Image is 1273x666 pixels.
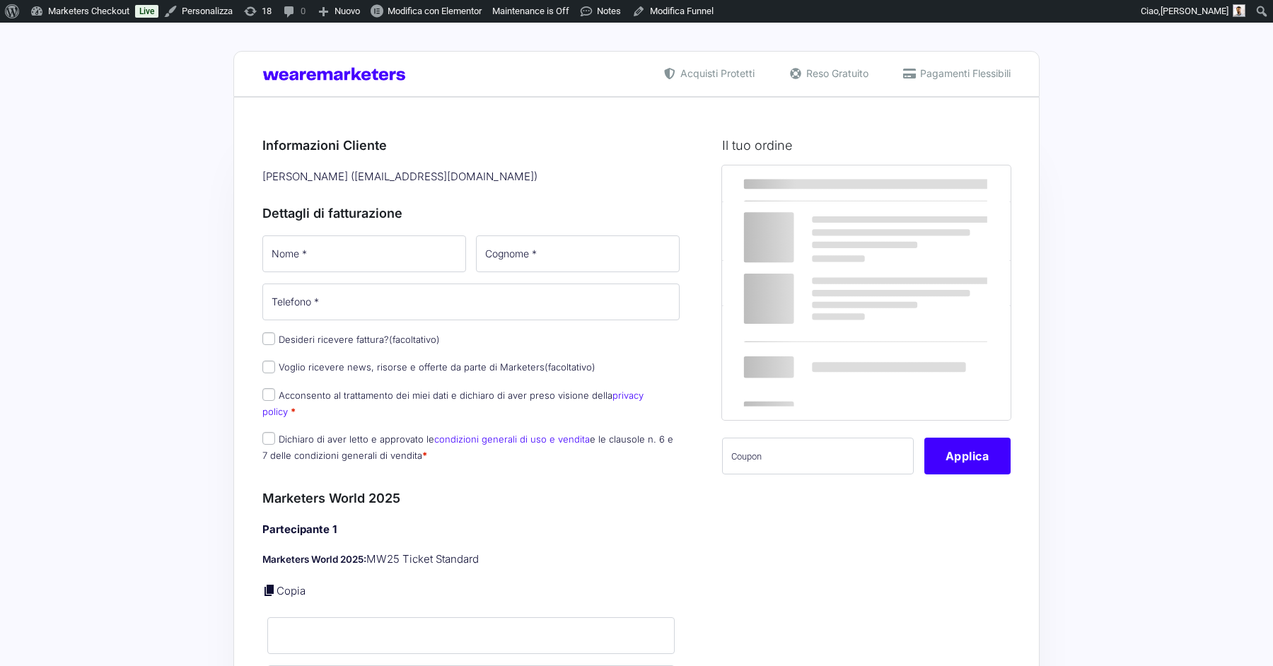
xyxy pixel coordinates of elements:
h4: Partecipante 1 [262,522,680,538]
strong: Marketers World 2025: [262,554,366,565]
span: Reso Gratuito [803,66,868,81]
span: Pagamenti Flessibili [917,66,1011,81]
label: Dichiaro di aver letto e approvato le e le clausole n. 6 e 7 delle condizioni generali di vendita [262,433,673,461]
label: Desideri ricevere fattura? [262,334,440,345]
input: Coupon [722,438,914,474]
input: Telefono * [262,284,680,320]
span: Modifica con Elementor [388,6,482,16]
h3: Informazioni Cliente [262,136,680,155]
label: Acconsento al trattamento dei miei dati e dichiaro di aver preso visione della [262,390,644,417]
input: Cognome * [476,235,680,272]
span: Acquisti Protetti [677,66,755,81]
input: Dichiaro di aver letto e approvato lecondizioni generali di uso e venditae le clausole n. 6 e 7 d... [262,432,275,445]
div: [PERSON_NAME] ( [EMAIL_ADDRESS][DOMAIN_NAME] ) [257,165,685,189]
a: condizioni generali di uso e vendita [434,433,590,445]
label: Voglio ricevere news, risorse e offerte da parte di Marketers [262,361,595,373]
th: Subtotale [888,165,1011,202]
input: Desideri ricevere fattura?(facoltativo) [262,332,275,345]
input: Nome * [262,235,466,272]
span: [PERSON_NAME] [1161,6,1228,16]
h3: Il tuo ordine [722,136,1011,155]
h3: Marketers World 2025 [262,489,680,508]
span: (facoltativo) [545,361,595,373]
button: Applica [924,438,1011,474]
input: Acconsento al trattamento dei miei dati e dichiaro di aver preso visione dellaprivacy policy [262,388,275,401]
p: MW25 Ticket Standard [262,551,680,568]
a: Copia [277,584,306,597]
th: Subtotale [722,261,888,305]
input: Voglio ricevere news, risorse e offerte da parte di Marketers(facoltativo) [262,361,275,373]
th: Totale [722,305,888,419]
th: Prodotto [722,165,888,202]
td: Marketers World 2025 - MW25 Ticket Standard [722,202,888,261]
a: Copia i dettagli dell'acquirente [262,583,277,597]
span: (facoltativo) [389,334,440,345]
a: Live [135,5,158,18]
h3: Dettagli di fatturazione [262,204,680,223]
